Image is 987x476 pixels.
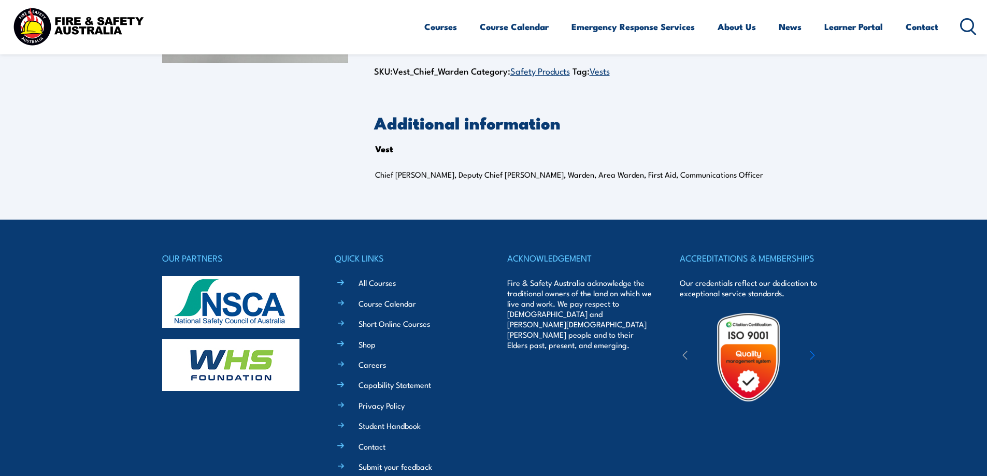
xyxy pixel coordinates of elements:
p: Chief [PERSON_NAME], Deputy Chief [PERSON_NAME], Warden, Area Warden, First Aid, Communications O... [375,169,792,180]
img: ewpa-logo [794,339,884,375]
h4: QUICK LINKS [335,251,480,265]
img: whs-logo-footer [162,339,299,391]
span: Category: [471,64,570,77]
img: nsca-logo-footer [162,276,299,328]
a: Contact [359,441,385,452]
a: About Us [718,13,756,40]
span: Tag: [573,64,610,77]
a: Course Calendar [480,13,549,40]
a: Vests [590,64,610,77]
span: SKU: [374,64,468,77]
h4: OUR PARTNERS [162,251,307,265]
a: News [779,13,802,40]
a: Capability Statement [359,379,431,390]
th: Vest [375,141,393,156]
a: Courses [424,13,457,40]
a: Contact [906,13,938,40]
h4: ACCREDITATIONS & MEMBERSHIPS [680,251,825,265]
a: Privacy Policy [359,400,405,411]
img: Untitled design (19) [703,312,794,402]
a: Course Calendar [359,298,416,309]
p: Fire & Safety Australia acknowledge the traditional owners of the land on which we live and work.... [507,278,652,350]
a: Safety Products [510,64,570,77]
a: Emergency Response Services [571,13,695,40]
a: Shop [359,339,376,350]
h4: ACKNOWLEDGEMENT [507,251,652,265]
h2: Additional information [374,115,825,129]
a: Short Online Courses [359,318,430,329]
p: Our credentials reflect our dedication to exceptional service standards. [680,278,825,298]
a: Submit your feedback [359,461,432,472]
a: Careers [359,359,386,370]
a: Student Handbook [359,420,421,431]
span: Vest_Chief_Warden [393,64,468,77]
a: Learner Portal [824,13,883,40]
a: All Courses [359,277,396,288]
